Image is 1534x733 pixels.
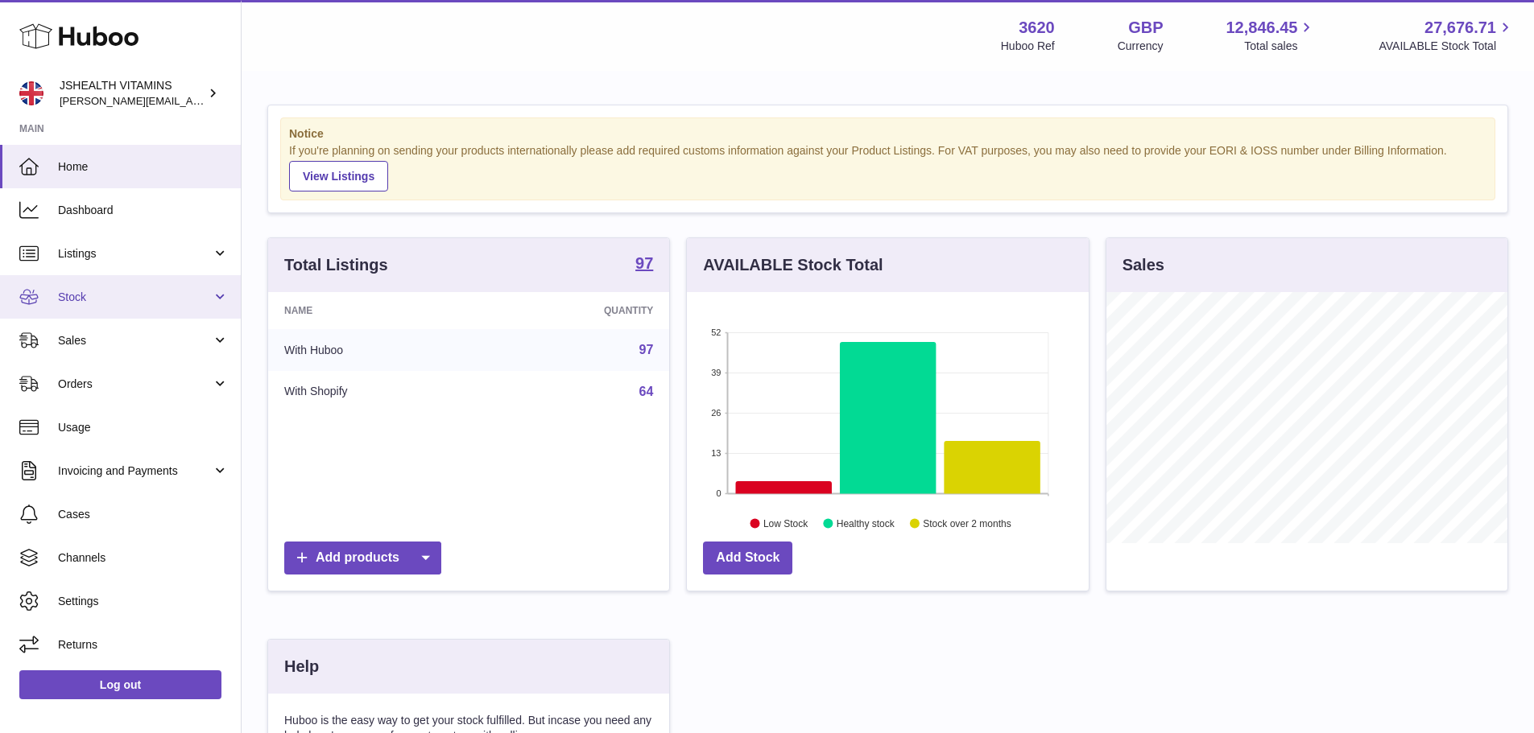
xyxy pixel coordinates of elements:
[58,550,229,566] span: Channels
[58,594,229,609] span: Settings
[712,368,722,377] text: 39
[284,656,319,677] h3: Help
[1379,17,1515,54] a: 27,676.71 AVAILABLE Stock Total
[268,371,485,413] td: With Shopify
[639,343,654,356] a: 97
[19,81,43,105] img: francesca@jshealthvitamins.com
[289,143,1486,191] div: If you're planning on sending your products internationally please add required customs informati...
[485,292,670,329] th: Quantity
[60,78,205,109] div: JSHEALTH VITAMINS
[1226,17,1297,39] span: 12,846.45
[284,254,388,276] h3: Total Listings
[712,327,722,337] text: 52
[58,290,212,305] span: Stock
[1379,39,1515,54] span: AVAILABLE Stock Total
[1128,17,1163,39] strong: GBP
[703,542,792,574] a: Add Stock
[1424,17,1496,39] span: 27,676.71
[1226,17,1316,54] a: 12,846.45 Total sales
[58,333,212,348] span: Sales
[763,517,808,529] text: Low Stock
[703,254,883,276] h3: AVAILABLE Stock Total
[1123,254,1164,276] h3: Sales
[19,670,221,699] a: Log out
[268,292,485,329] th: Name
[1244,39,1316,54] span: Total sales
[1001,39,1055,54] div: Huboo Ref
[1118,39,1164,54] div: Currency
[712,448,722,458] text: 13
[837,517,895,529] text: Healthy stock
[1019,17,1055,39] strong: 3620
[268,329,485,371] td: With Huboo
[717,488,722,498] text: 0
[289,126,1486,142] strong: Notice
[58,637,229,653] span: Returns
[639,385,654,398] a: 64
[58,420,229,435] span: Usage
[635,255,653,271] strong: 97
[58,246,212,261] span: Listings
[58,203,229,218] span: Dashboard
[712,408,722,418] text: 26
[58,159,229,175] span: Home
[60,94,323,107] span: [PERSON_NAME][EMAIL_ADDRESS][DOMAIN_NAME]
[289,161,388,191] a: View Listings
[284,542,441,574] a: Add products
[58,507,229,522] span: Cases
[58,377,212,392] span: Orders
[58,463,212,479] span: Invoicing and Payments
[924,517,1011,529] text: Stock over 2 months
[635,255,653,274] a: 97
